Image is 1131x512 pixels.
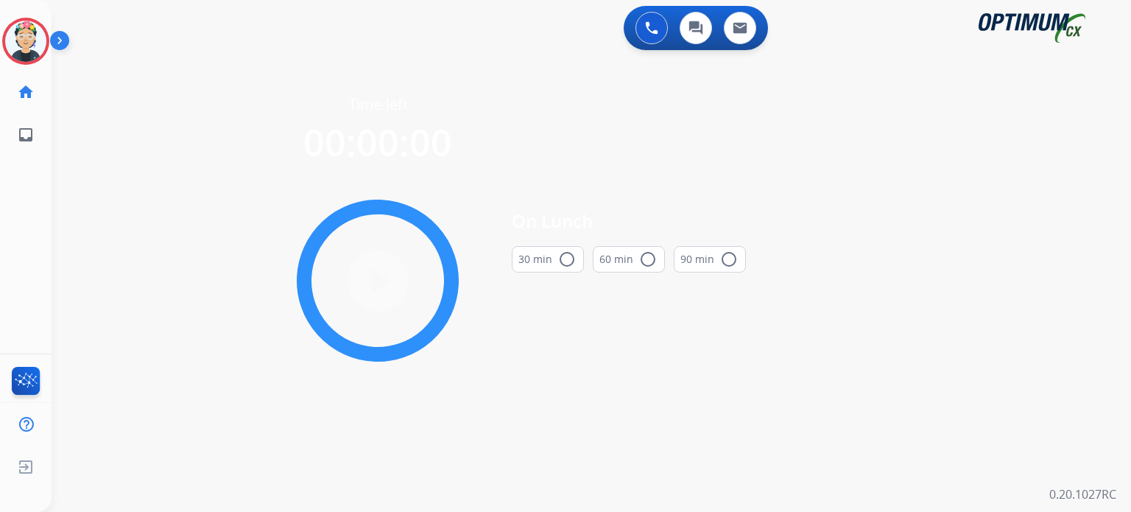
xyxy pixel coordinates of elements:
p: 0.20.1027RC [1049,485,1116,503]
span: On Lunch [512,208,746,234]
button: 30 min [512,246,584,273]
mat-icon: home [17,83,35,101]
mat-icon: radio_button_unchecked [720,250,738,268]
span: Time left [348,94,408,115]
mat-icon: radio_button_unchecked [639,250,657,268]
mat-icon: inbox [17,126,35,144]
mat-icon: radio_button_unchecked [558,250,576,268]
button: 90 min [674,246,746,273]
span: 00:00:00 [303,117,452,167]
img: avatar [5,21,46,62]
button: 60 min [593,246,665,273]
